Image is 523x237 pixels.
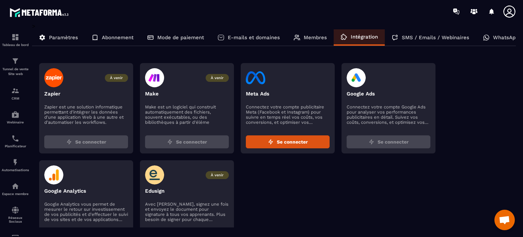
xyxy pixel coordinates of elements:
p: Intégration [351,34,378,40]
p: Google Analytics [44,188,128,194]
p: Make [145,91,229,97]
p: Make est un logiciel qui construit automatiquement des fichiers, souvent exécutables, ou des bibl... [145,104,229,125]
div: Ouvrir le chat [494,210,515,230]
p: Paramètres [49,34,78,41]
p: Membres [304,34,327,41]
img: zapier-logo.003d59f5.svg [44,68,64,87]
p: Google Ads [347,91,430,97]
p: Réseaux Sociaux [2,216,29,223]
p: WhatsApp [493,34,519,41]
img: formation [11,87,19,95]
button: Se connecter [347,135,430,148]
button: Se connecter [145,135,229,148]
a: formationformationTableau de bord [2,28,29,52]
span: À venir [206,74,229,82]
span: Se connecter [75,138,106,145]
span: À venir [206,171,229,179]
img: make-logo.47d65c36.svg [145,68,164,87]
p: Abonnement [102,34,133,41]
img: automations [11,182,19,190]
p: Tunnel de vente Site web [2,67,29,76]
img: facebook-logo.eb727249.svg [246,68,265,87]
p: Google Analytics vous permet de mesurer le retour sur investissement de vos publicités et d'effec... [44,202,128,222]
img: zap.8ac5aa27.svg [369,139,374,145]
img: zap.8ac5aa27.svg [66,139,72,145]
img: formation [11,57,19,65]
p: Mode de paiement [157,34,204,41]
img: logo [10,6,71,19]
img: formation [11,33,19,41]
img: social-network [11,206,19,214]
p: Avec [PERSON_NAME], signez une fois et envoyez le document pour signature à tous vos apprenants. ... [145,202,229,222]
p: SMS / Emails / Webinaires [402,34,469,41]
p: Connectez votre compte Google Ads pour analyser vos performances publicitaires en détail. Suivez ... [347,104,430,125]
p: Automatisations [2,168,29,172]
img: automations [11,158,19,166]
p: Connectez votre compte publicitaire Meta (Facebook et Instagram) pour suivre en temps réel vos co... [246,104,330,125]
img: edusign-logo.5fe905fa.svg [145,165,164,184]
a: automationsautomationsAutomatisations [2,153,29,177]
img: google-ads-logo.4cdbfafa.svg [347,68,366,87]
a: automationsautomationsWebinaire [2,105,29,129]
span: À venir [105,74,128,82]
p: Tableau de bord [2,43,29,47]
img: scheduler [11,134,19,143]
a: formationformationCRM [2,82,29,105]
img: google-analytics-logo.594682c4.svg [44,165,64,184]
p: Zapier est une solution informatique permettant d'intégrer les données d'une application Web à un... [44,104,128,125]
p: Planificateur [2,144,29,148]
button: Se connecter [44,135,128,148]
img: zap.8ac5aa27.svg [167,139,173,145]
a: formationformationTunnel de vente Site web [2,52,29,82]
span: Se connecter [277,138,308,145]
span: Se connecter [378,138,409,145]
a: automationsautomationsEspace membre [2,177,29,201]
p: Espace membre [2,192,29,196]
p: CRM [2,97,29,100]
button: Se connecter [246,135,330,148]
p: Zapier [44,91,128,97]
img: zap.8ac5aa27.svg [268,139,273,145]
a: schedulerschedulerPlanificateur [2,129,29,153]
p: E-mails et domaines [228,34,280,41]
a: social-networksocial-networkRéseaux Sociaux [2,201,29,228]
img: automations [11,110,19,119]
span: Se connecter [176,138,207,145]
p: Webinaire [2,120,29,124]
p: Meta Ads [246,91,330,97]
p: Edusign [145,188,229,194]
